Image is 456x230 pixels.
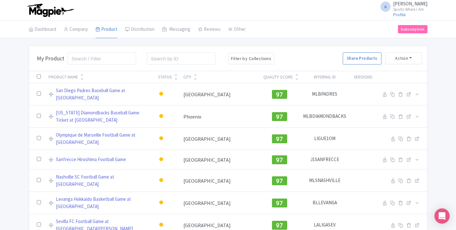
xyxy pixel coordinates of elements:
a: 97 [272,177,287,183]
div: Quality Score [263,74,293,80]
h3: My Product [37,55,64,62]
span: 97 [276,222,283,229]
div: Building [158,198,164,207]
th: Versions [350,71,376,83]
td: MLSNASHVILLE [299,170,350,192]
td: BLLEVANGA [299,192,350,214]
td: Phoenix [180,105,260,128]
span: 97 [276,178,283,184]
a: Dashboard [29,21,56,38]
div: Building [158,155,164,164]
a: Subscription [398,25,427,33]
a: Reviews [198,21,221,38]
a: Company [64,21,88,38]
td: MLBDIAMONDBACKS [299,105,350,128]
td: [GEOGRAPHIC_DATA] [180,150,260,170]
a: Share Products [343,52,381,64]
td: J1SANFRECCE [299,150,350,170]
div: Building [158,112,164,121]
span: 97 [276,157,283,163]
div: City [183,74,191,80]
button: Action [385,52,422,64]
a: Other [228,21,246,38]
a: 97 [272,112,287,119]
a: Distribution [125,21,155,38]
input: Search / Filter [68,52,136,64]
div: Building [158,220,164,230]
a: Product [96,21,117,38]
div: Building [158,134,164,143]
td: [GEOGRAPHIC_DATA] [180,192,260,214]
td: [GEOGRAPHIC_DATA] [180,83,260,105]
a: Profile [393,12,406,17]
a: 97 [272,199,287,205]
a: Olympique de Marseille Football Game at [GEOGRAPHIC_DATA] [56,132,151,146]
a: San Diego Padres Baseball Game at [GEOGRAPHIC_DATA] [56,87,151,101]
div: Status [158,74,172,80]
div: Building [158,176,164,185]
span: 97 [276,200,283,206]
a: 97 [272,90,287,97]
a: Messaging [162,21,190,38]
span: 97 [276,113,283,120]
div: Product Name [49,74,78,80]
span: 97 [276,91,283,98]
a: 97 [272,156,287,162]
td: [GEOGRAPHIC_DATA] [180,128,260,150]
span: A [380,2,391,12]
a: 97 [272,221,287,227]
a: [US_STATE] Diamondbacks Baseball Game Ticket at [GEOGRAPHIC_DATA] [56,109,151,124]
input: Search by ID [147,52,216,64]
td: MLBPADRES [299,83,350,105]
td: LIGUE1OM [299,128,350,150]
td: [GEOGRAPHIC_DATA] [180,170,260,192]
div: Building [158,90,164,99]
button: Filter by Collections [228,53,274,64]
th: Internal ID [299,71,350,83]
div: Open Intercom Messenger [434,208,450,224]
span: 97 [276,136,283,142]
a: Sanfrecce Hiroshima Football Game [56,156,126,163]
small: Sports Where I Am [393,7,427,11]
span: [PERSON_NAME] [393,1,427,7]
a: Nashville SC Football Game at [GEOGRAPHIC_DATA] [56,173,151,188]
img: logo-ab69f6fb50320c5b225c76a69d11143b.png [26,3,75,17]
a: Levanga Hokkaido Basketball Game at [GEOGRAPHIC_DATA] [56,196,151,210]
a: A [PERSON_NAME] Sports Where I Am [377,1,427,11]
a: 97 [272,135,287,141]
